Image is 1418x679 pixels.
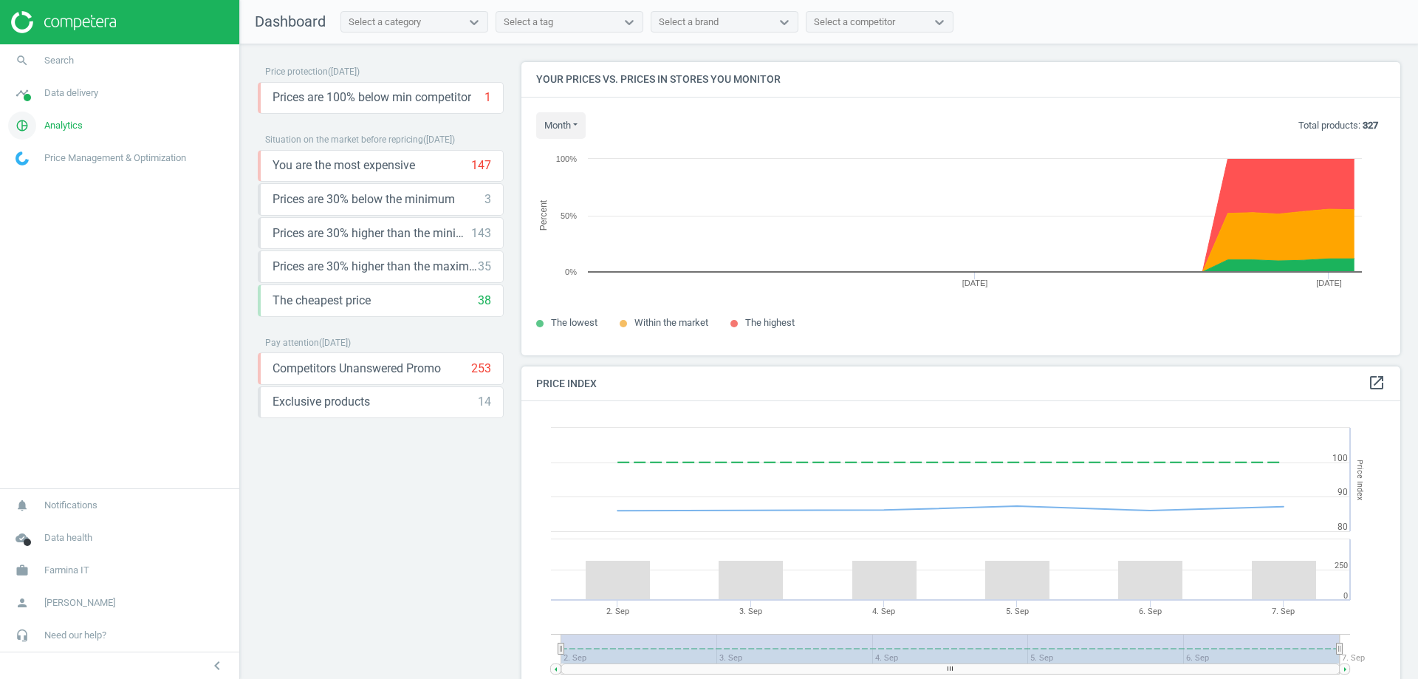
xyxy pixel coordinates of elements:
[1298,119,1378,132] p: Total products:
[521,366,1400,401] h4: Price Index
[739,607,762,616] tspan: 3. Sep
[423,134,455,145] span: ( [DATE] )
[606,607,629,616] tspan: 2. Sep
[199,656,236,675] button: chevron_left
[8,491,36,519] i: notifications
[8,524,36,552] i: cloud_done
[1316,279,1342,287] tspan: [DATE]
[478,293,491,309] div: 38
[1332,453,1348,463] text: 100
[44,86,98,100] span: Data delivery
[44,151,186,165] span: Price Management & Optimization
[273,259,478,275] span: Prices are 30% higher than the maximal
[484,89,491,106] div: 1
[551,317,597,328] span: The lowest
[1355,460,1365,500] tspan: Price Index
[814,16,895,29] div: Select a competitor
[745,317,795,328] span: The highest
[1368,374,1386,392] i: open_in_new
[8,112,36,140] i: pie_chart_outlined
[44,54,74,67] span: Search
[208,657,226,675] i: chevron_left
[1335,561,1348,570] text: 250
[1337,487,1348,497] text: 90
[1337,522,1348,532] text: 80
[16,151,29,166] img: wGWNvw8QSZomAAAAABJRU5ErkJggg==
[962,279,988,287] tspan: [DATE]
[8,556,36,584] i: work
[8,589,36,617] i: person
[478,259,491,275] div: 35
[521,62,1400,97] h4: Your prices vs. prices in stores you monitor
[1363,120,1378,131] b: 327
[8,47,36,75] i: search
[1368,374,1386,393] a: open_in_new
[273,191,455,208] span: Prices are 30% below the minimum
[273,361,441,377] span: Competitors Unanswered Promo
[659,16,719,29] div: Select a brand
[872,607,895,616] tspan: 4. Sep
[538,199,549,231] tspan: Percent
[44,564,89,577] span: Farmina IT
[1272,607,1295,616] tspan: 7. Sep
[8,621,36,649] i: headset_mic
[273,394,370,410] span: Exclusive products
[44,596,115,610] span: [PERSON_NAME]
[273,293,371,309] span: The cheapest price
[536,112,586,139] button: month
[471,157,491,174] div: 147
[44,499,97,512] span: Notifications
[634,317,708,328] span: Within the market
[265,338,319,348] span: Pay attention
[349,16,421,29] div: Select a category
[556,154,577,163] text: 100%
[1343,591,1348,601] text: 0
[471,361,491,377] div: 253
[273,225,471,242] span: Prices are 30% higher than the minimum
[319,338,351,348] span: ( [DATE] )
[561,211,577,220] text: 50%
[8,79,36,107] i: timeline
[273,89,471,106] span: Prices are 100% below min competitor
[11,11,116,33] img: ajHJNr6hYgQAAAAASUVORK5CYII=
[504,16,553,29] div: Select a tag
[44,629,106,642] span: Need our help?
[1342,653,1365,663] tspan: 7. Sep
[265,134,423,145] span: Situation on the market before repricing
[273,157,415,174] span: You are the most expensive
[565,267,577,276] text: 0%
[1139,607,1162,616] tspan: 6. Sep
[471,225,491,242] div: 143
[255,13,326,30] span: Dashboard
[1006,607,1029,616] tspan: 5. Sep
[44,531,92,545] span: Data health
[44,119,83,132] span: Analytics
[484,191,491,208] div: 3
[265,66,328,77] span: Price protection
[328,66,360,77] span: ( [DATE] )
[478,394,491,410] div: 14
